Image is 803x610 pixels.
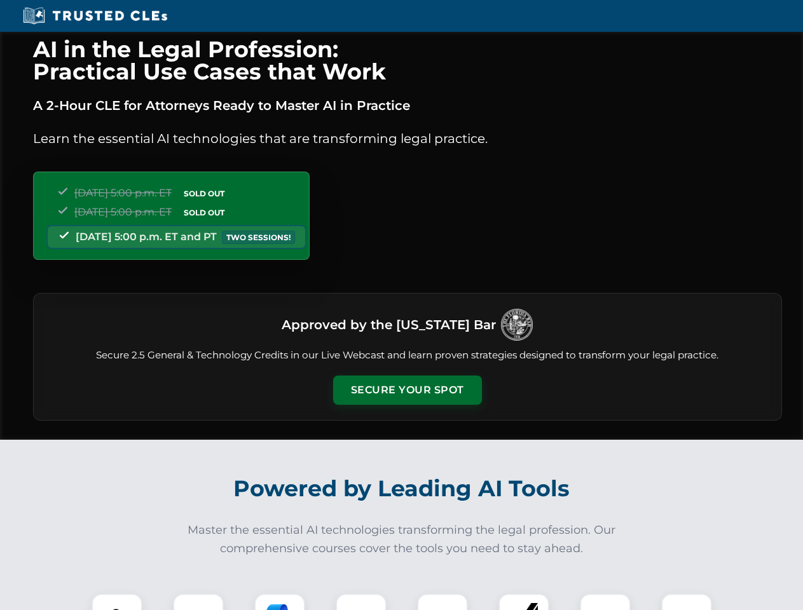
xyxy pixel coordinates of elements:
h1: AI in the Legal Profession: Practical Use Cases that Work [33,38,782,83]
span: SOLD OUT [179,206,229,219]
span: [DATE] 5:00 p.m. ET [74,206,172,218]
p: Master the essential AI technologies transforming the legal profession. Our comprehensive courses... [179,521,624,558]
img: Trusted CLEs [19,6,171,25]
h3: Approved by the [US_STATE] Bar [282,313,496,336]
p: Secure 2.5 General & Technology Credits in our Live Webcast and learn proven strategies designed ... [49,348,766,363]
img: Logo [501,309,533,341]
p: Learn the essential AI technologies that are transforming legal practice. [33,128,782,149]
h2: Powered by Leading AI Tools [50,466,754,511]
span: [DATE] 5:00 p.m. ET [74,187,172,199]
span: SOLD OUT [179,187,229,200]
p: A 2-Hour CLE for Attorneys Ready to Master AI in Practice [33,95,782,116]
button: Secure Your Spot [333,376,482,405]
